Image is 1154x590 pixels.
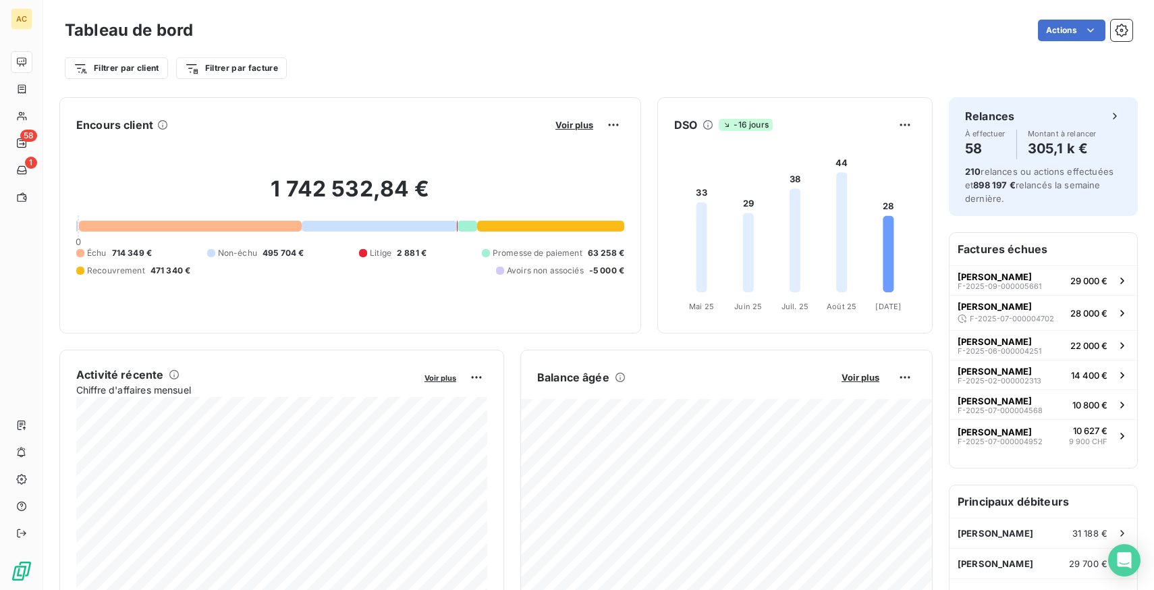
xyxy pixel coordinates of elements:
span: 29 700 € [1069,558,1107,569]
span: 9 900 CHF [1069,436,1107,448]
span: Échu [87,247,107,259]
span: 714 349 € [112,247,152,259]
button: [PERSON_NAME]F-2025-07-00000470228 000 € [950,295,1137,330]
button: Filtrer par client [65,57,168,79]
button: [PERSON_NAME]F-2025-06-00000425122 000 € [950,330,1137,360]
button: Voir plus [837,371,883,383]
span: Montant à relancer [1028,130,1097,138]
h6: Balance âgée [537,369,609,385]
span: F-2025-07-000004702 [970,315,1054,323]
span: Voir plus [555,119,593,130]
h6: Principaux débiteurs [950,485,1137,518]
h6: Factures échues [950,233,1137,265]
h6: Encours client [76,117,153,133]
span: Recouvrement [87,265,145,277]
span: 0 [76,236,81,247]
span: [PERSON_NAME] [958,271,1032,282]
h2: 1 742 532,84 € [76,176,624,216]
span: 10 627 € [1073,425,1107,436]
h6: DSO [674,117,697,133]
button: [PERSON_NAME]F-2025-07-00000456810 800 € [950,390,1137,419]
span: Chiffre d'affaires mensuel [76,383,415,397]
span: 898 197 € [973,180,1015,190]
span: [PERSON_NAME] [958,366,1032,377]
span: F-2025-07-000004952 [958,437,1043,446]
button: Voir plus [551,119,597,131]
span: 495 704 € [263,247,304,259]
span: 28 000 € [1070,308,1107,319]
tspan: Août 25 [827,302,856,311]
span: [PERSON_NAME] [958,528,1033,539]
span: Litige [370,247,391,259]
button: [PERSON_NAME]F-2025-02-00000231314 400 € [950,360,1137,390]
span: Non-échu [218,247,257,259]
span: 29 000 € [1070,275,1107,286]
span: -16 jours [719,119,772,131]
span: 22 000 € [1070,340,1107,351]
img: Logo LeanPay [11,560,32,582]
tspan: [DATE] [875,302,901,311]
div: Open Intercom Messenger [1108,544,1141,576]
span: F-2025-06-000004251 [958,347,1041,355]
span: 31 188 € [1072,528,1107,539]
h6: Relances [965,108,1014,124]
button: Actions [1038,20,1105,41]
span: -5 000 € [589,265,624,277]
span: 471 340 € [150,265,190,277]
div: AC [11,8,32,30]
span: [PERSON_NAME] [958,558,1033,569]
span: [PERSON_NAME] [958,336,1032,347]
span: 10 800 € [1072,400,1107,410]
span: Promesse de paiement [493,247,582,259]
h4: 58 [965,138,1006,159]
span: F-2025-02-000002313 [958,377,1041,385]
span: Voir plus [842,372,879,383]
span: Voir plus [424,373,456,383]
button: Voir plus [420,371,460,383]
span: relances ou actions effectuées et relancés la semaine dernière. [965,166,1114,204]
span: 63 258 € [588,247,624,259]
span: 14 400 € [1071,370,1107,381]
span: À effectuer [965,130,1006,138]
tspan: Juin 25 [734,302,762,311]
span: [PERSON_NAME] [958,396,1032,406]
span: [PERSON_NAME] [958,301,1032,312]
span: 2 881 € [397,247,427,259]
button: [PERSON_NAME]F-2025-07-00000495210 627 €9 900 CHF [950,419,1137,452]
span: [PERSON_NAME] [958,427,1032,437]
h6: Activité récente [76,367,163,383]
span: 58 [20,130,37,142]
tspan: Mai 25 [689,302,714,311]
span: 210 [965,166,981,177]
span: F-2025-07-000004568 [958,406,1043,414]
h4: 305,1 k € [1028,138,1097,159]
tspan: Juil. 25 [781,302,808,311]
span: Avoirs non associés [507,265,584,277]
button: [PERSON_NAME]F-2025-09-00000566129 000 € [950,265,1137,295]
h3: Tableau de bord [65,18,193,43]
span: 1 [25,157,37,169]
button: Filtrer par facture [176,57,287,79]
span: F-2025-09-000005661 [958,282,1041,290]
